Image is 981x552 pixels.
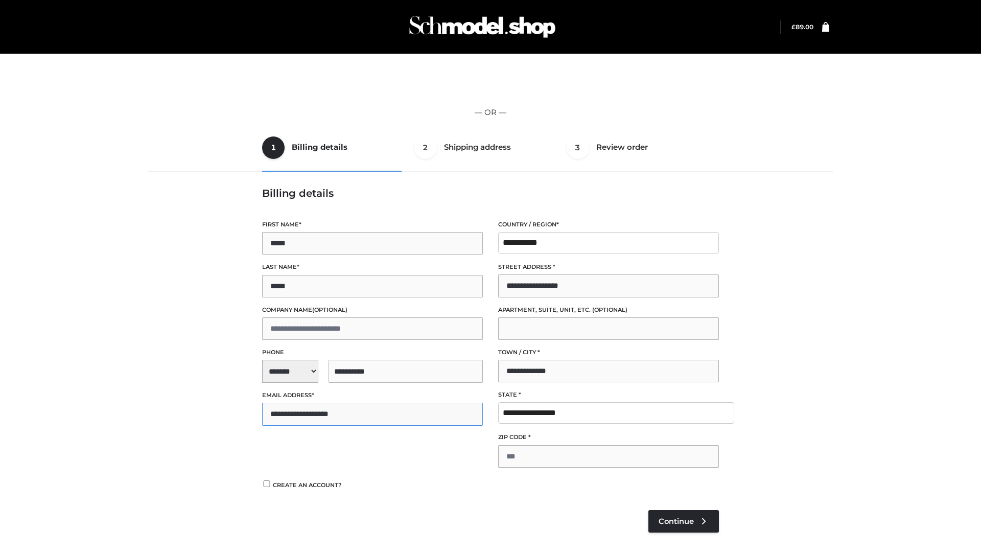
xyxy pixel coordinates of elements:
p: — OR — [152,106,829,119]
label: Phone [262,348,483,357]
label: Email address [262,390,483,400]
span: (optional) [592,306,627,313]
label: Last name [262,262,483,272]
label: First name [262,220,483,229]
iframe: Secure express checkout frame [150,67,831,96]
span: (optional) [312,306,347,313]
label: Company name [262,305,483,315]
span: Create an account? [273,481,342,489]
label: Apartment, suite, unit, etc. [498,305,719,315]
img: Schmodel Admin 964 [406,7,559,47]
span: Continue [659,517,694,526]
label: Town / City [498,348,719,357]
a: Continue [648,510,719,533]
label: Country / Region [498,220,719,229]
span: £ [791,23,796,31]
label: State [498,390,719,400]
label: Street address [498,262,719,272]
a: £89.00 [791,23,813,31]
bdi: 89.00 [791,23,813,31]
label: ZIP Code [498,432,719,442]
input: Create an account? [262,480,271,487]
h3: Billing details [262,187,719,199]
